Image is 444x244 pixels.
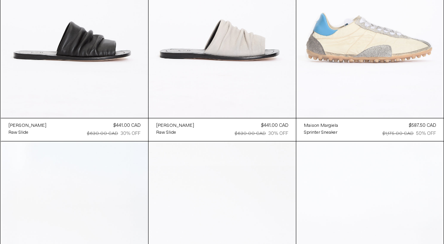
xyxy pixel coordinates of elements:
div: Raw Slide [8,129,28,136]
a: Raw Slide [8,129,46,136]
a: [PERSON_NAME] [8,122,46,129]
a: Maison Margiela [304,122,338,129]
div: $1,175.00 CAD [383,130,414,137]
div: $587.50 CAD [409,122,436,129]
a: Raw Slide [156,129,194,136]
div: $441.00 CAD [113,122,140,129]
a: Sprinter Sneaker [304,129,338,136]
div: 30% OFF [268,130,288,137]
a: [PERSON_NAME] [156,122,194,129]
div: $441.00 CAD [261,122,288,129]
div: $630.00 CAD [87,130,118,137]
div: Sprinter Sneaker [304,129,337,136]
div: 50% OFF [416,130,436,137]
div: 30% OFF [120,130,140,137]
div: Raw Slide [156,129,176,136]
div: $630.00 CAD [235,130,266,137]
